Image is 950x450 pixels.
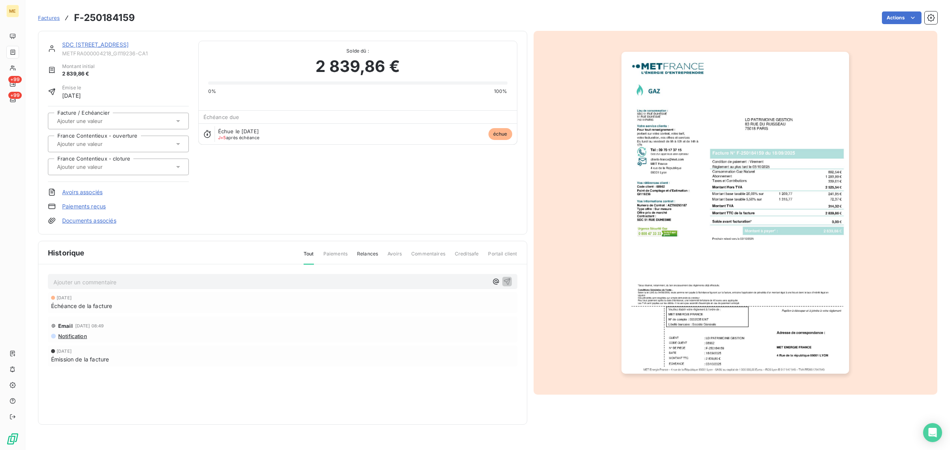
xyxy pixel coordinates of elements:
[208,47,507,55] span: Solde dû :
[488,128,512,140] span: échue
[56,140,136,147] input: Ajouter une valeur
[38,14,60,22] a: Factures
[218,128,259,134] span: Échue le [DATE]
[38,15,60,21] span: Factures
[56,163,136,170] input: Ajouter une valeur
[6,5,19,17] div: ME
[62,202,106,210] a: Paiements reçus
[882,11,921,24] button: Actions
[48,248,85,258] span: Historique
[218,135,260,140] span: après échéance
[58,323,73,329] span: Email
[62,70,95,78] span: 2 839,86 €
[56,117,136,125] input: Ajouter une valeur
[494,88,507,95] span: 100%
[304,250,314,265] span: Tout
[455,250,479,264] span: Creditsafe
[62,63,95,70] span: Montant initial
[62,217,116,225] a: Documents associés
[62,50,189,57] span: METFRA000004218_GI119236-CA1
[8,76,22,83] span: +99
[57,349,72,354] span: [DATE]
[51,355,109,363] span: Émission de la facture
[62,41,129,48] a: SDC [STREET_ADDRESS]
[488,250,517,264] span: Portail client
[621,52,849,374] img: invoice_thumbnail
[8,92,22,99] span: +99
[62,84,81,91] span: Émise le
[315,55,400,78] span: 2 839,86 €
[6,433,19,445] img: Logo LeanPay
[323,250,348,264] span: Paiements
[923,423,942,442] div: Open Intercom Messenger
[411,250,445,264] span: Commentaires
[57,295,72,300] span: [DATE]
[51,302,112,310] span: Échéance de la facture
[388,250,402,264] span: Avoirs
[62,188,103,196] a: Avoirs associés
[62,91,81,100] span: [DATE]
[203,114,239,120] span: Échéance due
[357,250,378,264] span: Relances
[208,88,216,95] span: 0%
[218,135,226,140] span: J+5
[57,333,87,339] span: Notification
[74,11,135,25] h3: F-250184159
[75,323,104,328] span: [DATE] 08:49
